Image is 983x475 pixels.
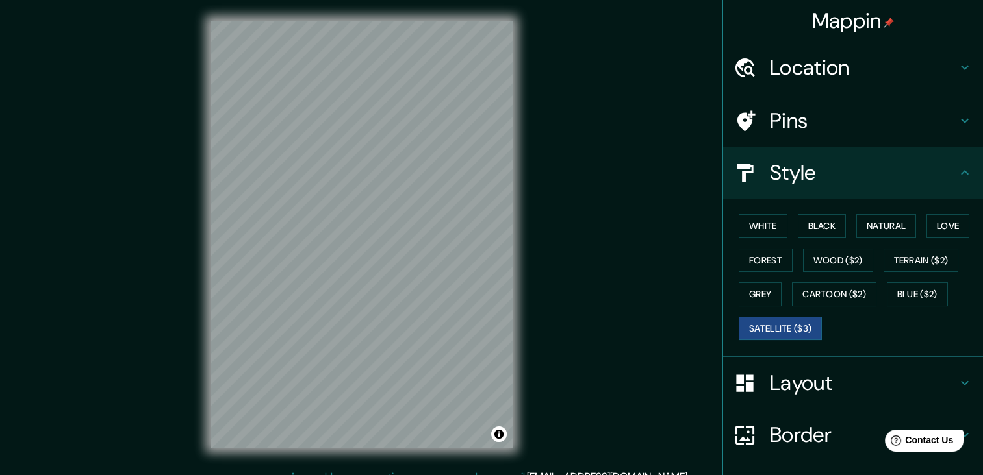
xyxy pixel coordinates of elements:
button: Blue ($2) [887,282,948,306]
button: Grey [739,282,782,306]
button: Cartoon ($2) [792,282,876,306]
h4: Location [770,55,957,80]
button: Wood ($2) [803,249,873,273]
canvas: Map [211,21,513,448]
button: Love [926,214,969,238]
h4: Style [770,160,957,186]
img: pin-icon.png [884,18,894,28]
div: Layout [723,357,983,409]
h4: Layout [770,370,957,396]
div: Style [723,147,983,199]
button: Forest [739,249,793,273]
h4: Mappin [812,8,895,34]
div: Location [723,42,983,93]
button: White [739,214,787,238]
button: Satellite ($3) [739,317,822,341]
h4: Pins [770,108,957,134]
iframe: Help widget launcher [867,424,969,461]
button: Black [798,214,847,238]
button: Terrain ($2) [884,249,959,273]
button: Natural [856,214,916,238]
button: Toggle attribution [491,426,507,442]
div: Border [723,409,983,461]
div: Pins [723,95,983,147]
h4: Border [770,422,957,448]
